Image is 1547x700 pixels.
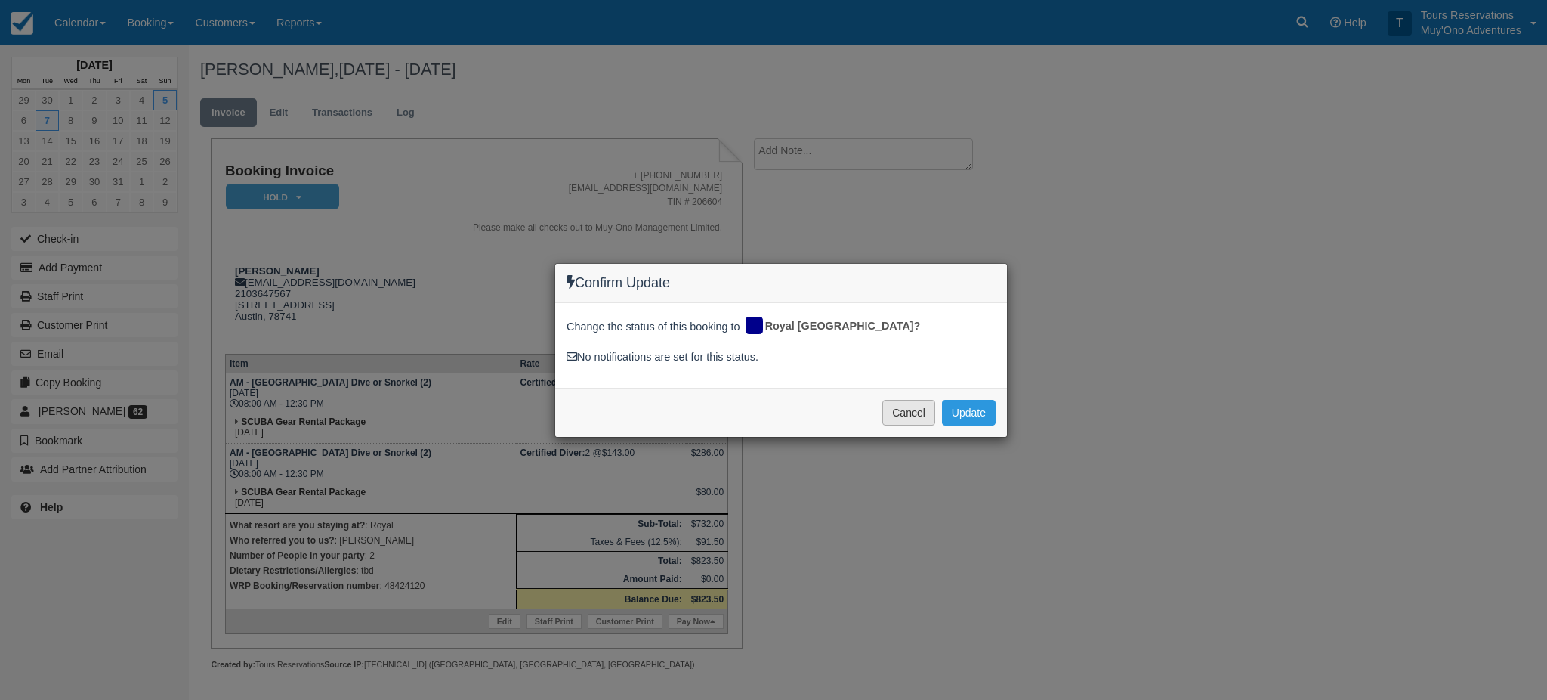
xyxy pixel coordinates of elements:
[743,314,931,339] div: Royal [GEOGRAPHIC_DATA]?
[567,349,996,365] div: No notifications are set for this status.
[567,275,996,291] h4: Confirm Update
[567,319,740,339] span: Change the status of this booking to
[942,400,996,426] button: Update
[882,400,935,426] button: Cancel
